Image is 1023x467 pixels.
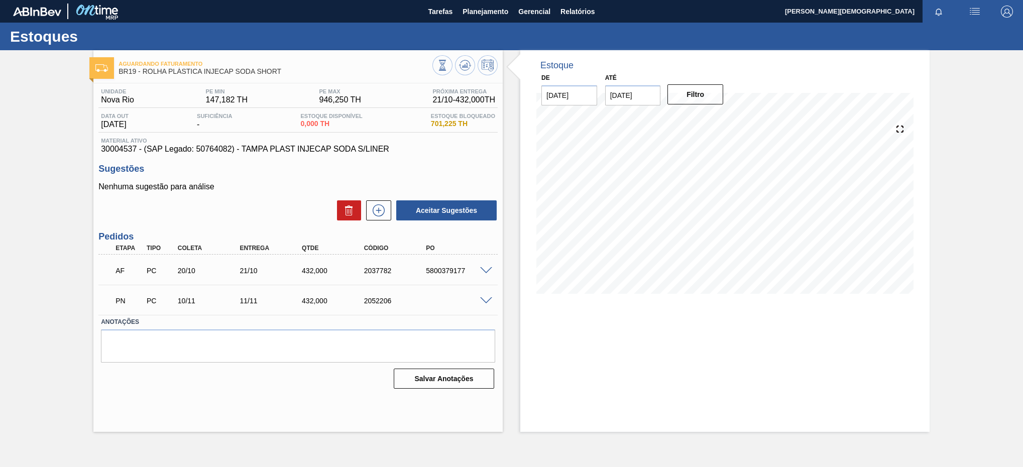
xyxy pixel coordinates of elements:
div: Nova sugestão [361,200,391,220]
span: 0,000 TH [300,120,362,128]
div: 2052206 [362,297,431,305]
div: Código [362,245,431,252]
div: Etapa [113,245,146,252]
input: dd/mm/yyyy [541,85,597,105]
span: Estoque Bloqueado [431,113,495,119]
button: Programar Estoque [478,55,498,75]
span: Planejamento [463,6,508,18]
span: Unidade [101,88,134,94]
span: BR19 - ROLHA PLÁSTICA INJECAP SODA SHORT [119,68,432,75]
span: Material ativo [101,138,495,144]
span: PE MIN [206,88,248,94]
h3: Pedidos [98,231,498,242]
span: Suficiência [197,113,232,119]
button: Salvar Anotações [394,369,494,389]
button: Notificações [923,5,955,19]
span: PE MAX [319,88,361,94]
div: Coleta [175,245,245,252]
span: Gerencial [518,6,550,18]
div: Pedido em Negociação [113,290,146,312]
div: Estoque [540,60,574,71]
button: Filtro [667,84,723,104]
span: [DATE] [101,120,129,129]
span: Aguardando Faturamento [119,61,432,67]
img: Logout [1001,6,1013,18]
span: Nova Rio [101,95,134,104]
div: 10/11/2025 [175,297,245,305]
input: dd/mm/yyyy [605,85,661,105]
div: Aceitar Sugestões [391,199,498,221]
div: 5800379177 [423,267,493,275]
div: PO [423,245,493,252]
h1: Estoques [10,31,188,42]
div: 432,000 [299,297,369,305]
div: Excluir Sugestões [332,200,361,220]
button: Visão Geral dos Estoques [432,55,452,75]
div: 21/10/2025 [237,267,307,275]
div: Entrega [237,245,307,252]
div: Qtde [299,245,369,252]
button: Aceitar Sugestões [396,200,497,220]
span: 147,182 TH [206,95,248,104]
div: Tipo [144,245,177,252]
img: TNhmsLtSVTkK8tSr43FrP2fwEKptu5GPRR3wAAAABJRU5ErkJggg== [13,7,61,16]
div: Pedido de Compra [144,297,177,305]
button: Atualizar Gráfico [455,55,475,75]
div: 2037782 [362,267,431,275]
span: Data out [101,113,129,119]
span: Tarefas [428,6,452,18]
div: Pedido de Compra [144,267,177,275]
img: Ícone [95,64,108,72]
img: userActions [969,6,981,18]
div: Aguardando Faturamento [113,260,146,282]
p: AF [116,267,143,275]
span: 30004537 - (SAP Legado: 50764082) - TAMPA PLAST INJECAP SODA S/LINER [101,145,495,154]
label: Até [605,74,617,81]
span: Estoque Disponível [300,113,362,119]
div: - [194,113,235,129]
span: Próxima Entrega [432,88,495,94]
span: Relatórios [560,6,595,18]
span: 946,250 TH [319,95,361,104]
p: Nenhuma sugestão para análise [98,182,498,191]
div: 20/10/2025 [175,267,245,275]
p: PN [116,297,143,305]
h3: Sugestões [98,164,498,174]
div: 432,000 [299,267,369,275]
label: De [541,74,550,81]
span: 701,225 TH [431,120,495,128]
label: Anotações [101,315,495,329]
span: 21/10 - 432,000 TH [432,95,495,104]
div: 11/11/2025 [237,297,307,305]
